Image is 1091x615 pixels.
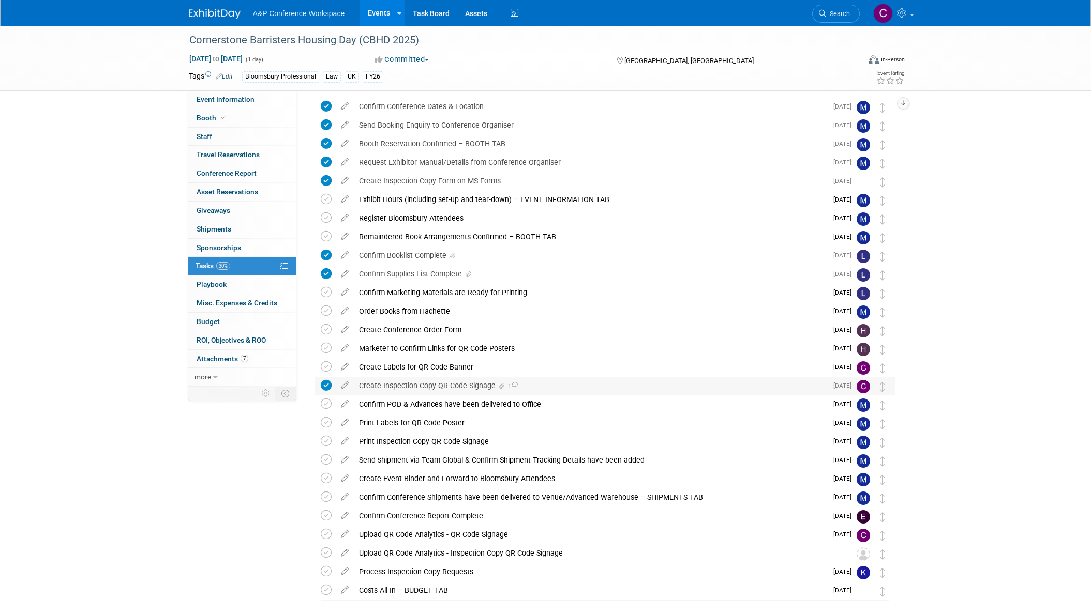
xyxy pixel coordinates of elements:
[371,54,433,65] button: Committed
[880,568,885,578] i: Move task
[506,383,518,390] span: 1
[880,56,905,64] div: In-Person
[880,121,885,131] i: Move task
[833,345,857,352] span: [DATE]
[833,438,857,445] span: [DATE]
[354,284,827,301] div: Confirm Marketing Materials are Ready for Printing
[354,98,827,115] div: Confirm Conference Dates & Location
[857,250,870,263] img: Louise Morgan
[336,325,354,334] a: edit
[336,102,354,111] a: edit
[880,438,885,448] i: Move task
[857,119,870,133] img: Matt Hambridge
[833,196,857,203] span: [DATE]
[245,56,263,63] span: (1 day)
[833,159,857,166] span: [DATE]
[336,455,354,465] a: edit
[880,587,885,596] i: Move task
[833,363,857,371] span: [DATE]
[880,512,885,522] i: Move task
[188,368,296,386] a: more
[354,116,827,134] div: Send Booking Enquiry to Conference Organiser
[257,387,275,400] td: Personalize Event Tab Strip
[857,473,870,486] img: Matt Hambridge
[189,54,243,64] span: [DATE] [DATE]
[188,350,296,368] a: Attachments7
[336,158,354,167] a: edit
[857,454,870,468] img: Matt Hambridge
[857,157,870,170] img: Matt Hambridge
[880,252,885,262] i: Move task
[880,270,885,280] i: Move task
[354,191,827,208] div: Exhibit Hours (including set-up and tear-down) – EVENT INFORMATION TAB
[363,71,383,82] div: FY26
[857,361,870,375] img: Christine Ritchlin
[880,308,885,317] i: Move task
[188,202,296,220] a: Giveaways
[197,169,257,177] span: Conference Report
[323,71,341,82] div: Law
[188,128,296,146] a: Staff
[833,587,857,594] span: [DATE]
[833,140,857,147] span: [DATE]
[336,418,354,427] a: edit
[336,530,354,539] a: edit
[857,491,870,505] img: Matt Hambridge
[336,120,354,130] a: edit
[833,121,857,129] span: [DATE]
[197,336,266,344] span: ROI, Objectives & ROO
[336,586,354,595] a: edit
[354,526,827,543] div: Upload QR Code Analytics - QR Code Signage
[833,214,857,222] span: [DATE]
[336,232,354,241] a: edit
[354,321,827,339] div: Create Conference Order Form
[833,475,857,482] span: [DATE]
[833,512,857,519] span: [DATE]
[354,414,827,432] div: Print Labels for QR Code Poster
[833,177,857,185] span: [DATE]
[876,71,904,76] div: Event Rating
[833,252,857,259] span: [DATE]
[833,382,857,389] span: [DATE]
[354,247,827,264] div: Confirm Booklist Complete
[197,317,220,326] span: Budget
[354,395,827,413] div: Confirm POD & Advances have been delivered to Office
[826,10,850,18] span: Search
[336,493,354,502] a: edit
[880,494,885,503] i: Move task
[880,531,885,541] i: Move task
[880,345,885,355] i: Move task
[354,507,827,525] div: Confirm Conference Report Complete
[880,177,885,187] i: Move task
[336,213,354,223] a: edit
[354,265,827,283] div: Confirm Supplies List Complete
[857,380,870,393] img: Christine Ritchlin
[833,494,857,501] span: [DATE]
[880,233,885,243] i: Move task
[880,419,885,429] i: Move task
[833,308,857,315] span: [DATE]
[833,289,857,296] span: [DATE]
[216,73,233,80] a: Edit
[188,239,296,257] a: Sponsorships
[833,233,857,240] span: [DATE]
[880,140,885,150] i: Move task
[336,251,354,260] a: edit
[188,313,296,331] a: Budget
[197,206,230,214] span: Giveaways
[833,456,857,464] span: [DATE]
[336,437,354,446] a: edit
[857,398,870,412] img: Matt Hambridge
[880,196,885,206] i: Move task
[857,510,870,524] img: Ellie Coull
[857,324,870,337] img: Hannah Siegel
[197,150,260,159] span: Travel Reservations
[880,214,885,224] i: Move task
[336,288,354,297] a: edit
[336,381,354,390] a: edit
[336,269,354,279] a: edit
[197,225,231,233] span: Shipments
[857,436,870,449] img: Matt Hambridge
[197,355,248,363] span: Attachments
[354,451,827,469] div: Send shipment via Team Global & Confirm Shipment Tracking Details have been added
